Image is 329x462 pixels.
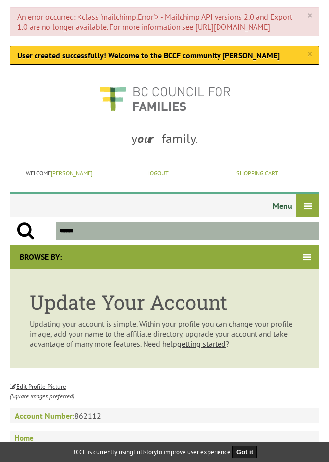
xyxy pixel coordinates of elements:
[10,382,66,391] small: Edit Profile Picture
[10,392,74,400] i: (Square images preferred)
[10,381,66,391] a: Edit Profile Picture
[10,197,319,217] span: Menu
[133,448,157,456] a: Fullstory
[10,169,109,177] p: Welcome
[232,446,257,458] button: Got it
[236,169,278,177] a: Shopping Cart
[137,130,162,146] strong: our
[147,169,169,177] a: Logout
[10,122,319,159] div: y family.
[10,7,319,36] div: An error occurred: <class 'mailchimp.Error'> - Mailchimp API versions 2.0 and Export 1.0 are no l...
[307,11,312,21] a: ×
[10,222,41,240] input: Submit
[10,46,319,65] div: User created successfully! Welcome to the BCCF community [PERSON_NAME]
[30,289,299,315] h1: Update Your Account
[10,269,319,368] article: Updating your account is simple. Within your profile you can change your profile image, add your ...
[177,339,226,349] a: getting started
[307,49,312,59] a: ×
[51,169,93,177] a: [PERSON_NAME]
[10,431,319,446] a: Home
[10,245,72,269] div: Browse By:
[15,411,74,421] strong: Account Number:
[98,80,231,117] img: BC Council for FAMILIES
[10,408,319,423] p: 862112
